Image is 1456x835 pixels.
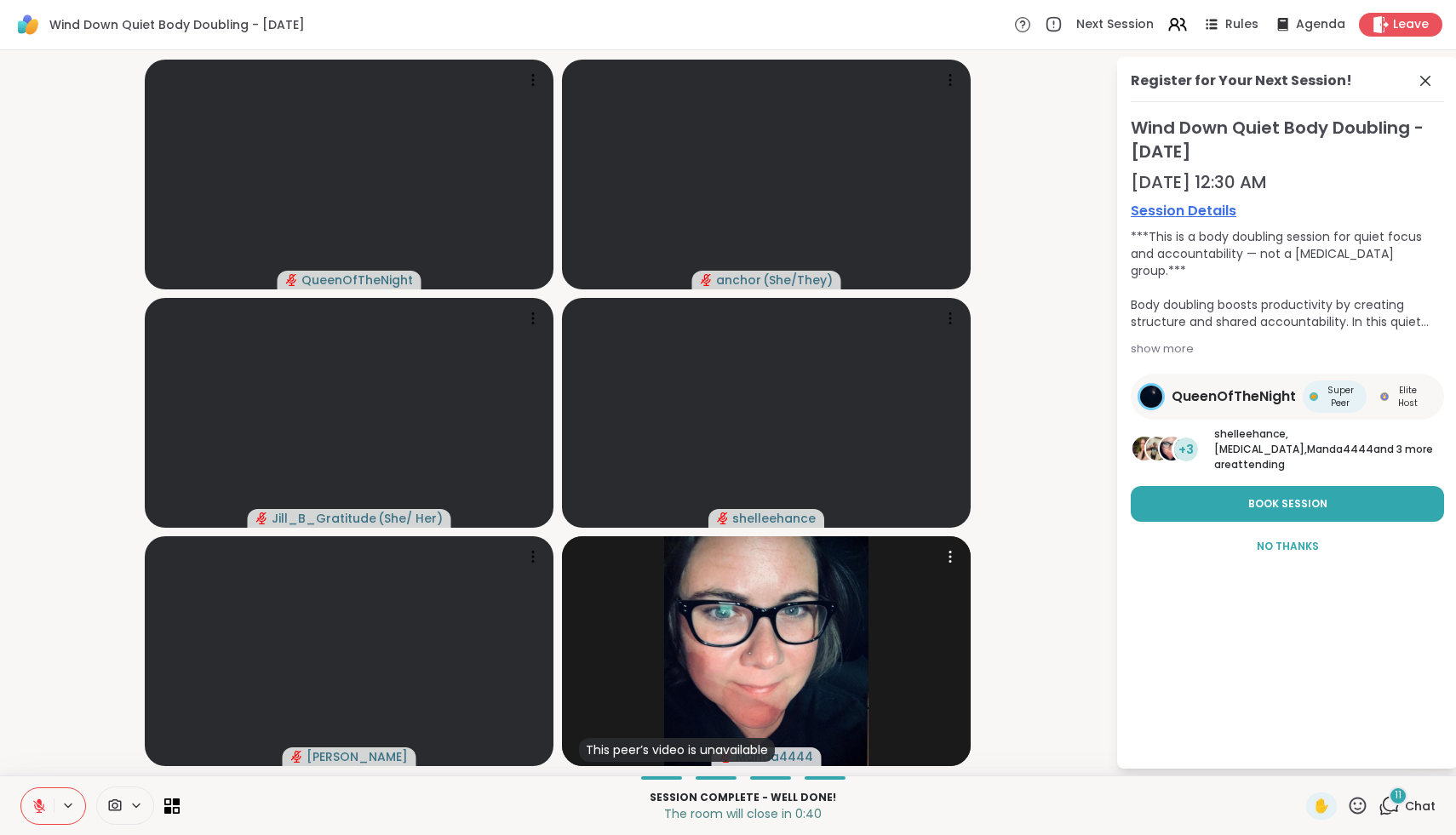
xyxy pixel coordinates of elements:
span: Next Session [1076,16,1154,33]
button: Book Session [1131,486,1444,522]
img: Manda4444 [664,536,868,766]
a: Session Details [1131,201,1444,221]
span: Rules [1225,16,1258,33]
span: 11 [1395,788,1402,803]
span: No Thanks [1257,539,1319,554]
span: shelleehance [732,510,816,527]
span: Elite Host [1392,384,1424,409]
span: ( She/They ) [763,272,833,289]
img: Elite Host [1380,392,1389,401]
span: Jill_B_Gratitude [272,510,376,527]
span: +3 [1178,441,1194,459]
div: ***This is a body doubling session for quiet focus and accountability — not a [MEDICAL_DATA] grou... [1131,228,1444,330]
span: Agenda [1296,16,1345,33]
div: This peer’s video is unavailable [579,738,775,762]
span: audio-muted [291,751,303,763]
span: ✋ [1313,796,1330,816]
button: No Thanks [1131,529,1444,564]
div: [DATE] 12:30 AM [1131,170,1444,194]
span: [MEDICAL_DATA] , [1214,442,1307,456]
img: shelleehance [1132,437,1156,460]
span: shelleehance , [1214,426,1288,441]
span: QueenOfTheNight [301,272,413,289]
span: Wind Down Quiet Body Doubling - [DATE] [49,16,305,33]
span: Book Session [1248,496,1327,512]
span: ( She/ Her ) [378,510,443,527]
span: Leave [1393,16,1429,33]
span: Super Peer [1321,384,1360,409]
span: anchor [716,272,761,289]
span: [PERSON_NAME] [307,748,408,765]
img: Manda4444 [1160,437,1184,460]
div: Register for Your Next Session! [1131,71,1352,91]
span: audio-muted [717,512,729,524]
img: ShareWell Logomark [14,10,43,39]
a: QueenOfTheNightQueenOfTheNightSuper PeerSuper PeerElite HostElite Host [1131,374,1444,420]
span: Manda4444 [736,748,813,765]
p: The room will close in 0:40 [190,805,1296,822]
span: Chat [1405,798,1436,815]
span: audio-muted [701,274,713,286]
img: Makena [1146,437,1170,460]
p: and 3 more are attending [1214,426,1444,472]
p: Session Complete - well done! [190,790,1296,805]
span: audio-muted [256,512,268,524]
span: QueenOfTheNight [1172,386,1296,407]
span: Wind Down Quiet Body Doubling - [DATE] [1131,116,1444,163]
img: QueenOfTheNight [1140,386,1162,408]
img: Super Peer [1310,392,1318,401]
span: audio-muted [286,274,298,286]
div: show more [1131,340,1444,357]
span: Manda4444 [1307,442,1373,456]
